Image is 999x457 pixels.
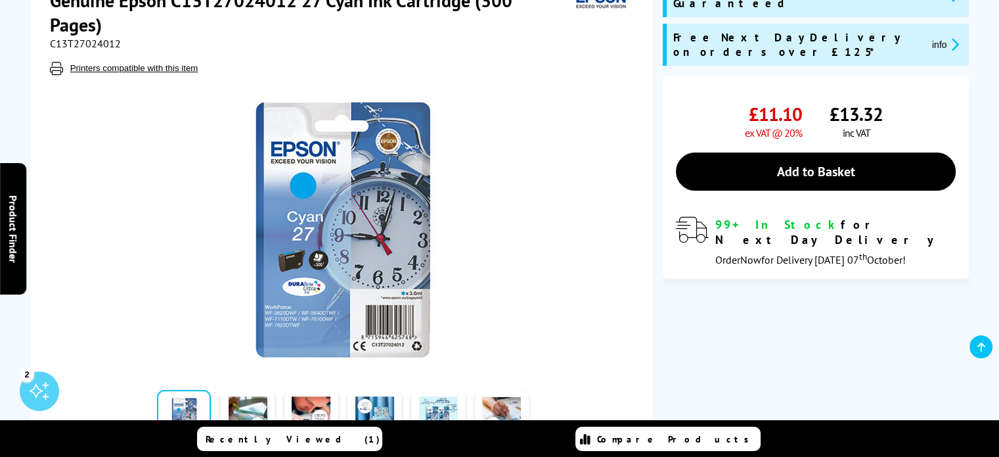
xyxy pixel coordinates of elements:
[676,217,956,266] div: modal_delivery
[715,217,841,232] span: 99+ In Stock
[20,367,34,381] div: 2
[740,253,761,266] span: Now
[66,62,202,74] button: Printers compatible with this item
[859,251,867,262] sup: th
[715,217,956,247] div: for Next Day Delivery
[214,101,472,359] img: Epson C13T27024012 27 Cyan Ink Cartridge (300 Pages)
[928,37,963,52] button: promo-description
[197,427,382,451] a: Recently Viewed (1)
[715,253,906,266] span: Order for Delivery [DATE] 07 October!
[843,126,870,139] span: inc VAT
[597,433,756,445] span: Compare Products
[745,126,802,139] span: ex VAT @ 20%
[7,195,20,262] span: Product Finder
[830,102,883,126] span: £13.32
[673,30,921,59] span: Free Next Day Delivery on orders over £125*
[575,427,761,451] a: Compare Products
[206,433,380,445] span: Recently Viewed (1)
[50,37,121,50] span: C13T27024012
[676,153,956,191] a: Add to Basket
[749,102,802,126] span: £11.10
